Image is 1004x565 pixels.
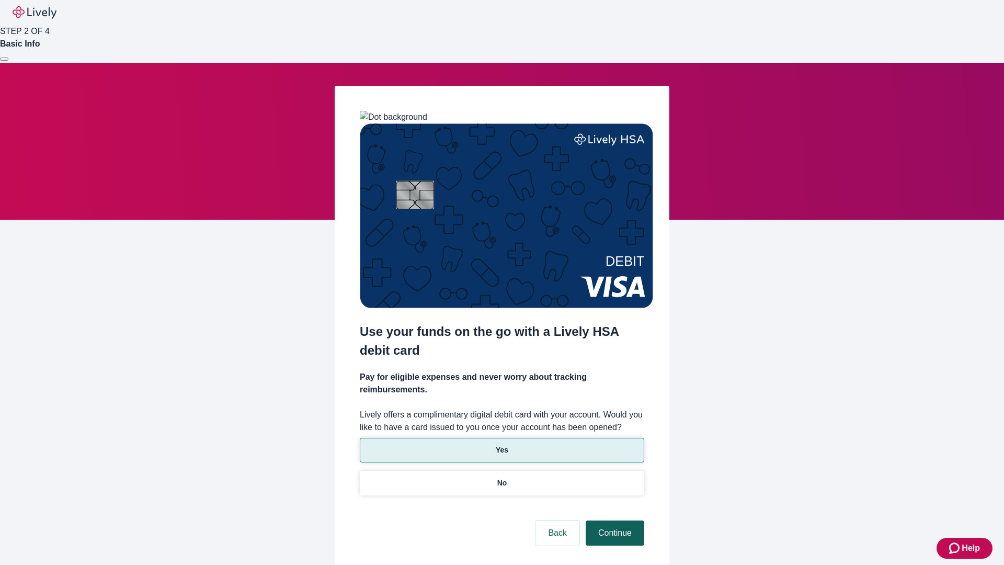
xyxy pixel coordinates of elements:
[360,322,644,360] h2: Use your funds on the go with a Lively HSA debit card
[496,445,508,456] p: Yes
[937,538,992,559] button: Zendesk support iconHelp
[360,123,653,308] img: Debit card
[535,521,579,546] button: Back
[360,438,644,462] button: Yes
[13,6,56,19] img: Lively
[360,471,644,495] button: No
[360,371,644,396] h4: Pay for eligible expenses and never worry about tracking reimbursements.
[360,111,427,123] img: Dot background
[962,542,980,555] span: Help
[586,521,644,546] button: Continue
[360,409,644,434] label: Lively offers a complimentary digital debit card with your account. Would you like to have a card...
[497,478,507,489] p: No
[949,542,962,555] svg: Zendesk support icon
